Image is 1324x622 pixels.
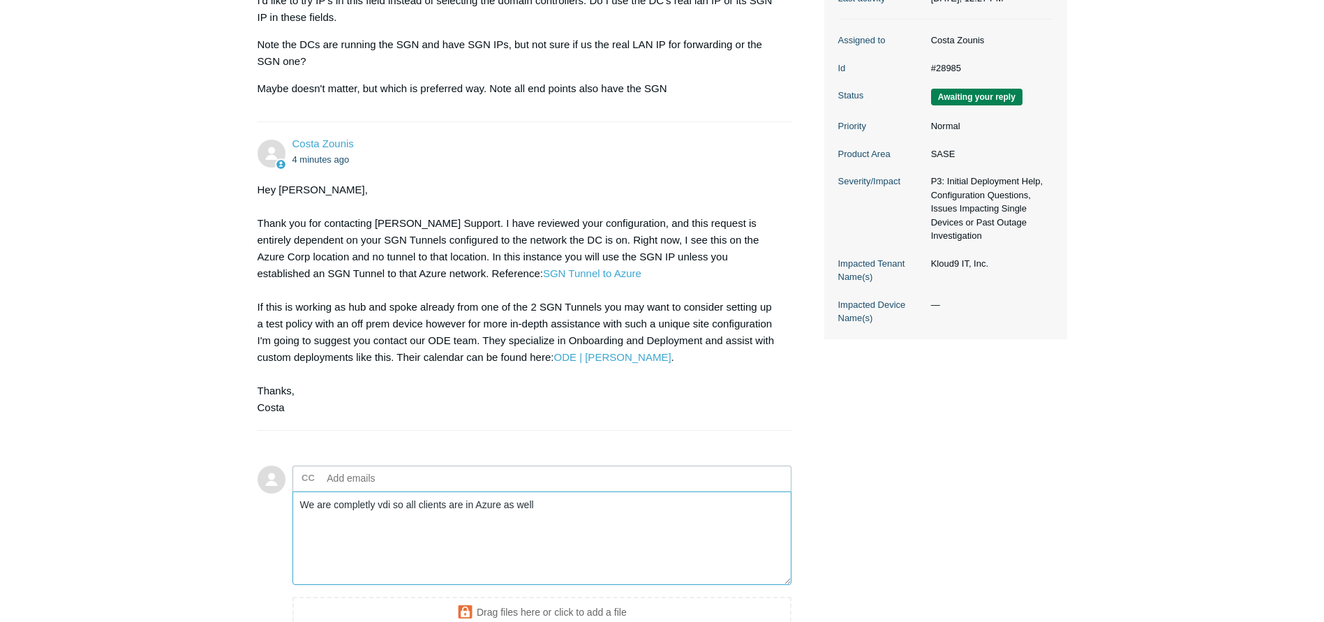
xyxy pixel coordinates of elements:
[838,298,924,325] dt: Impacted Device Name(s)
[931,89,1022,105] span: We are waiting for you to respond
[258,182,778,416] div: Hey [PERSON_NAME], Thank you for contacting [PERSON_NAME] Support. I have reviewed your configura...
[292,138,354,149] a: Costa Zounis
[838,89,924,103] dt: Status
[924,298,1053,312] dd: —
[302,468,315,489] label: CC
[292,491,792,586] textarea: Add your reply
[838,34,924,47] dt: Assigned to
[924,119,1053,133] dd: Normal
[553,351,671,363] a: ODE | [PERSON_NAME]
[924,175,1053,243] dd: P3: Initial Deployment Help, Configuration Questions, Issues Impacting Single Devices or Past Out...
[924,61,1053,75] dd: #28985
[292,154,350,165] time: 10/15/2025, 12:27
[258,80,778,97] p: Maybe doesn't matter, but which is preferred way. Note all end points also have the SGN
[838,147,924,161] dt: Product Area
[924,147,1053,161] dd: SASE
[322,468,472,489] input: Add emails
[838,175,924,188] dt: Severity/Impact
[924,257,1053,271] dd: Kloud9 IT, Inc.
[838,257,924,284] dt: Impacted Tenant Name(s)
[543,267,641,279] a: SGN Tunnel to Azure
[924,34,1053,47] dd: Costa Zounis
[838,61,924,75] dt: Id
[838,119,924,133] dt: Priority
[258,36,778,70] p: Note the DCs are running the SGN and have SGN IPs, but not sure if us the real LAN IP for forward...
